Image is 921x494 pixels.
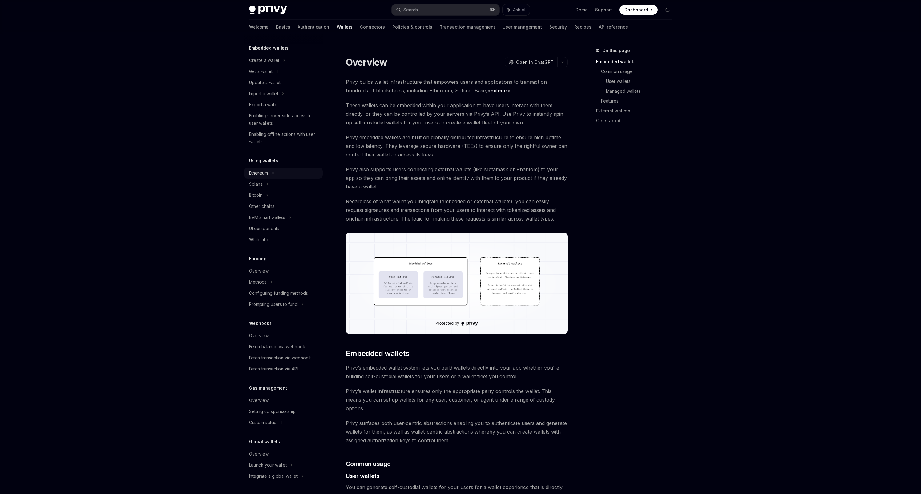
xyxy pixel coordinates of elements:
[244,330,323,341] a: Overview
[244,341,323,352] a: Fetch balance via webhook
[244,110,323,129] a: Enabling server-side access to user wallets
[575,7,588,13] a: Demo
[549,20,567,34] a: Security
[516,59,554,65] span: Open in ChatGPT
[619,5,658,15] a: Dashboard
[606,86,677,96] a: Managed wallets
[596,116,677,126] a: Get started
[244,395,323,406] a: Overview
[403,6,421,14] div: Search...
[346,363,568,381] span: Privy’s embedded wallet system lets you build wallets directly into your app whether you’re build...
[489,7,496,12] span: ⌘ K
[244,363,323,375] a: Fetch transaction via API
[249,397,269,404] div: Overview
[599,20,628,34] a: API reference
[244,129,323,147] a: Enabling offline actions with user wallets
[346,419,568,445] span: Privy surfaces both user-centric abstractions enabling you to authenticate users and generate wal...
[249,472,298,480] div: Integrate a global wallet
[360,20,385,34] a: Connectors
[244,352,323,363] a: Fetch transaction via webhook
[249,101,279,108] div: Export a wallet
[249,157,278,164] h5: Using wallets
[249,320,272,327] h5: Webhooks
[249,267,269,275] div: Overview
[249,169,268,177] div: Ethereum
[601,67,677,76] a: Common usage
[249,419,277,426] div: Custom setup
[249,225,279,232] div: UI components
[249,461,287,469] div: Launch your wallet
[249,57,279,64] div: Create a wallet
[337,20,353,34] a: Wallets
[249,236,270,243] div: Whitelabel
[244,288,323,299] a: Configuring funding methods
[249,203,274,210] div: Other chains
[249,44,289,52] h5: Embedded wallets
[487,87,511,94] a: and more
[346,233,568,334] img: images/walletoverview.png
[249,68,273,75] div: Get a wallet
[574,20,591,34] a: Recipes
[249,408,296,415] div: Setting up sponsorship
[249,255,266,262] h5: Funding
[249,332,269,339] div: Overview
[244,223,323,234] a: UI components
[276,20,290,34] a: Basics
[249,354,311,362] div: Fetch transaction via webhook
[249,131,319,145] div: Enabling offline actions with user wallets
[346,460,391,468] span: Common usage
[596,57,677,67] a: Embedded wallets
[505,57,557,67] button: Open in ChatGPT
[249,343,305,350] div: Fetch balance via webhook
[624,7,648,13] span: Dashboard
[249,301,298,308] div: Prompting users to fund
[346,101,568,127] span: These wallets can be embedded within your application to have users interact with them directly, ...
[244,201,323,212] a: Other chains
[392,20,432,34] a: Policies & controls
[249,384,287,392] h5: Gas management
[249,450,269,458] div: Overview
[346,133,568,159] span: Privy embedded wallets are built on globally distributed infrastructure to ensure high uptime and...
[392,4,499,15] button: Search...⌘K
[346,78,568,95] span: Privy builds wallet infrastructure that empowers users and applications to transact on hundreds o...
[249,290,308,297] div: Configuring funding methods
[663,5,672,15] button: Toggle dark mode
[249,214,285,221] div: EVM smart wallets
[249,278,267,286] div: Methods
[244,234,323,245] a: Whitelabel
[249,438,280,445] h5: Global wallets
[596,106,677,116] a: External wallets
[440,20,495,34] a: Transaction management
[244,265,323,277] a: Overview
[249,20,269,34] a: Welcome
[346,57,387,68] h1: Overview
[503,20,542,34] a: User management
[249,112,319,127] div: Enabling server-side access to user wallets
[602,47,630,54] span: On this page
[249,90,278,97] div: Import a wallet
[298,20,329,34] a: Authentication
[346,472,380,480] span: User wallets
[249,365,298,373] div: Fetch transaction via API
[249,192,262,199] div: Bitcoin
[595,7,612,13] a: Support
[606,76,677,86] a: User wallets
[346,165,568,191] span: Privy also supports users connecting external wallets (like Metamask or Phantom) to your app so t...
[244,406,323,417] a: Setting up sponsorship
[601,96,677,106] a: Features
[244,77,323,88] a: Update a wallet
[249,79,281,86] div: Update a wallet
[503,4,530,15] button: Ask AI
[346,349,409,358] span: Embedded wallets
[513,7,525,13] span: Ask AI
[244,448,323,460] a: Overview
[249,6,287,14] img: dark logo
[346,387,568,413] span: Privy’s wallet infrastructure ensures only the appropriate party controls the wallet. This means ...
[249,180,263,188] div: Solana
[346,197,568,223] span: Regardless of what wallet you integrate (embedded or external wallets), you can easily request si...
[244,99,323,110] a: Export a wallet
